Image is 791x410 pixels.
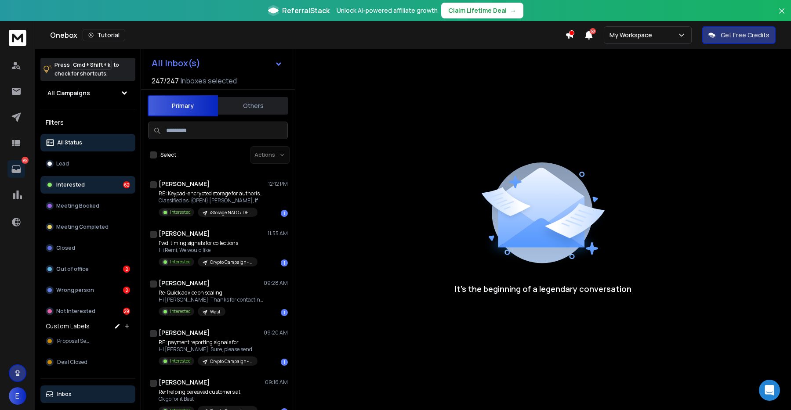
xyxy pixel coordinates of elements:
p: Interested [170,259,191,265]
h1: [PERSON_NAME] [159,378,210,387]
button: Interested62 [40,176,135,194]
span: 247 / 247 [152,76,179,86]
h1: All Inbox(s) [152,59,200,68]
p: Not Interested [56,308,95,315]
button: Proposal Sent [40,332,135,350]
h1: All Campaigns [47,89,90,97]
p: RE: Keypad-encrypted storage for authorised [159,190,264,197]
p: Press to check for shortcuts. [54,61,119,78]
button: Tutorial [83,29,125,41]
p: Classified as: {OPEN} [PERSON_NAME], If [159,197,264,204]
p: 12:12 PM [268,180,288,187]
p: Lead [56,160,69,167]
p: Hi [PERSON_NAME], Sure, please send [159,346,258,353]
div: 2 [123,266,130,273]
p: Crypto Campaign - Row 3001 - 8561 [210,259,252,266]
label: Select [160,151,176,158]
button: Inbox [40,385,135,403]
h3: Inboxes selected [181,76,237,86]
p: Re: Quick advice on scaling [159,289,264,296]
div: 1 [281,309,288,316]
a: 95 [7,160,25,178]
button: All Inbox(s) [145,54,290,72]
p: Fwd: timing signals for collections [159,240,258,247]
p: Wasl [210,309,220,315]
p: iStorage NATO / DEFENCE campaigns [210,209,252,216]
span: 50 [590,28,596,34]
p: Hi Remi, We would like [159,247,258,254]
button: Others [218,96,288,115]
p: 09:28 AM [264,280,288,287]
div: 1 [281,259,288,266]
button: All Status [40,134,135,151]
h1: [PERSON_NAME] [159,279,210,288]
p: Re: helping bereaved customers at [159,388,258,396]
p: Interested [56,181,85,188]
button: Wrong person2 [40,281,135,299]
p: All Status [57,139,82,146]
p: Wrong person [56,287,94,294]
span: Cmd + Shift + k [72,60,112,70]
button: Claim Lifetime Deal→ [441,3,523,18]
button: E [9,387,26,405]
button: All Campaigns [40,84,135,102]
div: 2 [123,287,130,294]
button: Lead [40,155,135,173]
button: Meeting Booked [40,197,135,215]
p: RE: payment reporting signals for [159,339,258,346]
div: Open Intercom Messenger [759,380,780,401]
p: Get Free Credits [721,31,769,40]
div: 62 [123,181,130,188]
button: Get Free Credits [702,26,776,44]
p: 11:55 AM [268,230,288,237]
button: Primary [148,95,218,116]
button: Closed [40,239,135,257]
div: 1 [281,210,288,217]
p: 95 [22,157,29,164]
p: Closed [56,245,75,252]
h3: Filters [40,116,135,129]
p: Out of office [56,266,89,273]
p: Interested [170,358,191,364]
p: Meeting Completed [56,223,109,230]
p: My Workspace [610,31,656,40]
button: Meeting Completed [40,218,135,236]
h1: [PERSON_NAME] [159,328,210,337]
button: Not Interested29 [40,302,135,320]
span: Proposal Sent [57,338,92,345]
button: Deal Closed [40,353,135,371]
p: Hi [PERSON_NAME], Thanks for contacting us, [159,296,264,303]
p: Unlock AI-powered affiliate growth [337,6,438,15]
p: Interested [170,209,191,216]
p: Meeting Booked [56,202,99,209]
p: Crypto Campaign - Row 3001 - 8561 [210,358,252,365]
span: → [510,6,516,15]
p: Inbox [57,391,72,398]
p: 09:20 AM [264,329,288,336]
h1: [PERSON_NAME] [159,229,210,238]
p: Ok go for it Best [159,396,258,403]
p: Interested [170,308,191,315]
span: ReferralStack [282,5,330,16]
p: 09:16 AM [265,379,288,386]
div: Onebox [50,29,565,41]
span: Deal Closed [57,359,87,366]
h3: Custom Labels [46,322,90,331]
p: It’s the beginning of a legendary conversation [455,283,631,295]
button: Out of office2 [40,260,135,278]
div: 29 [123,308,130,315]
button: Close banner [776,5,787,26]
div: 1 [281,359,288,366]
h1: [PERSON_NAME] [159,180,210,188]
